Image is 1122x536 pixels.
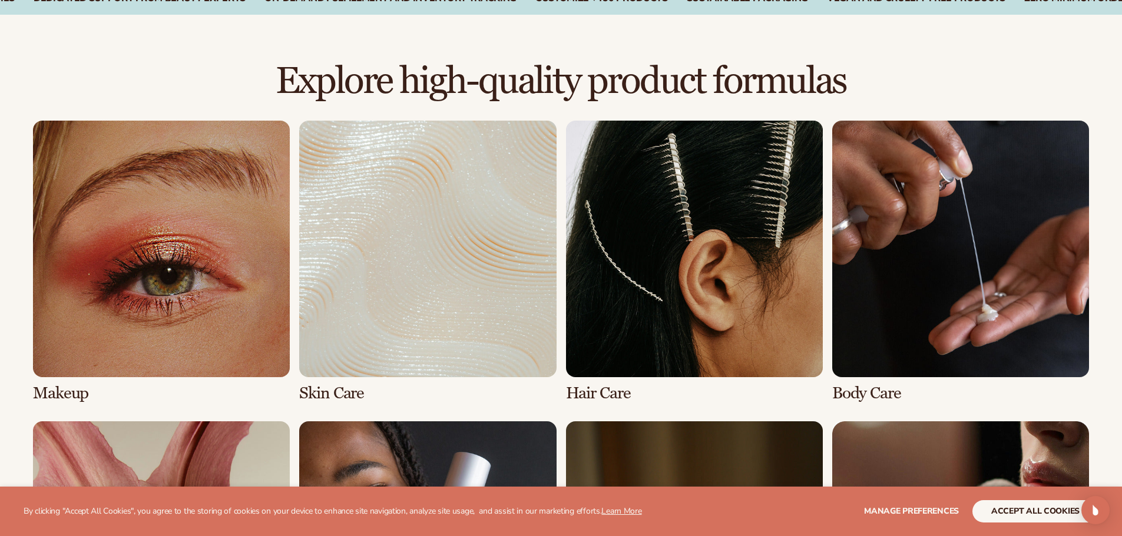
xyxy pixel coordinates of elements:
[1081,496,1110,524] div: Open Intercom Messenger
[832,384,1089,402] h3: Body Care
[566,384,823,402] h3: Hair Care
[33,121,290,402] div: 1 / 8
[33,62,1089,101] h2: Explore high-quality product formulas
[299,121,556,402] div: 2 / 8
[864,500,959,522] button: Manage preferences
[24,507,642,517] p: By clicking "Accept All Cookies", you agree to the storing of cookies on your device to enhance s...
[299,384,556,402] h3: Skin Care
[832,121,1089,402] div: 4 / 8
[601,505,641,517] a: Learn More
[566,121,823,402] div: 3 / 8
[864,505,959,517] span: Manage preferences
[33,384,290,402] h3: Makeup
[972,500,1098,522] button: accept all cookies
